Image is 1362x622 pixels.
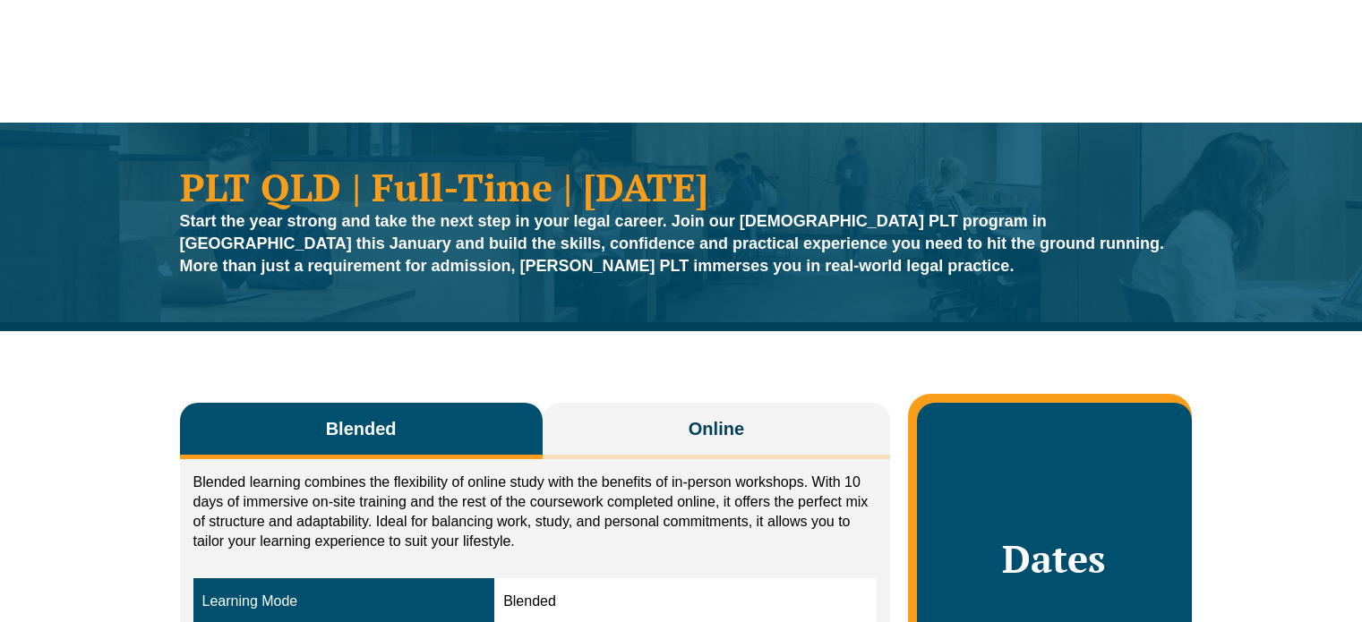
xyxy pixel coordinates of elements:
[180,212,1165,275] strong: Start the year strong and take the next step in your legal career. Join our [DEMOGRAPHIC_DATA] PL...
[503,592,868,612] div: Blended
[202,592,486,612] div: Learning Mode
[326,416,397,441] span: Blended
[935,536,1173,581] h2: Dates
[180,167,1183,206] h1: PLT QLD | Full-Time | [DATE]
[689,416,744,441] span: Online
[193,473,878,551] p: Blended learning combines the flexibility of online study with the benefits of in-person workshop...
